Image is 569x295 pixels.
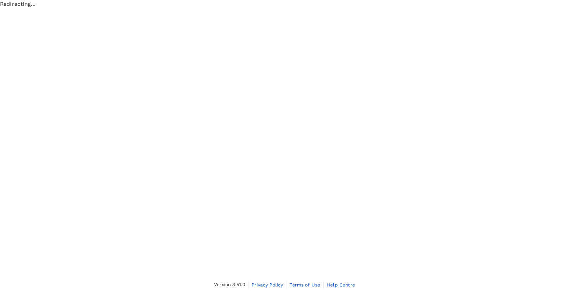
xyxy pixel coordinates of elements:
[252,281,283,289] a: Privacy Policy
[327,281,355,289] a: Help Centre
[290,282,320,288] span: Terms of Use
[214,281,245,289] span: Version 3.51.0
[327,282,355,288] span: Help Centre
[252,282,283,288] span: Privacy Policy
[290,281,320,289] a: Terms of Use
